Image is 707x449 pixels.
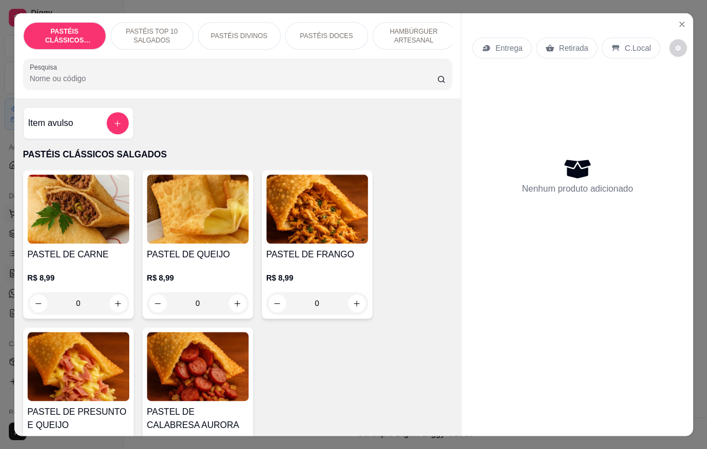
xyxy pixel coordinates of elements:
button: increase-product-quantity [228,294,246,312]
p: HAMBÚRGUER ARTESANAL [382,27,446,45]
button: Close [673,15,691,33]
p: PASTÉIS CLÁSSICOS SALGADOS [32,27,96,45]
h4: Item avulso [28,117,73,130]
label: Pesquisa [29,62,60,72]
h4: PASTEL DE CALABRESA AURORA [146,406,248,432]
img: product-image [27,332,129,402]
button: add-separate-item [106,112,128,134]
img: product-image [266,175,367,244]
h4: PASTEL DE QUEIJO [146,248,248,261]
button: increase-product-quantity [348,294,366,312]
button: decrease-product-quantity [149,294,166,312]
p: PASTÉIS CLÁSSICOS SALGADOS [23,148,452,161]
button: decrease-product-quantity [669,39,687,57]
p: Retirada [559,43,588,54]
p: PASTÉIS DOCES [300,31,353,40]
h4: PASTEL DE CARNE [27,248,129,261]
p: PASTÉIS DIVINOS [210,31,267,40]
p: Entrega [495,43,523,54]
h4: PASTEL DE PRESUNTO E QUEIJO [27,406,129,432]
p: C.Local [625,43,651,54]
p: PASTÉIS TOP 10 SALGADOS [119,27,183,45]
p: Nenhum produto adicionado [522,182,633,196]
img: product-image [27,175,129,244]
img: product-image [146,175,248,244]
p: R$ 8,99 [146,272,248,283]
img: product-image [146,332,248,402]
p: R$ 8,99 [27,272,129,283]
button: increase-product-quantity [109,294,126,312]
p: R$ 8,99 [266,272,367,283]
button: decrease-product-quantity [29,294,47,312]
button: decrease-product-quantity [268,294,286,312]
h4: PASTEL DE FRANGO [266,248,367,261]
input: Pesquisa [29,73,437,84]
